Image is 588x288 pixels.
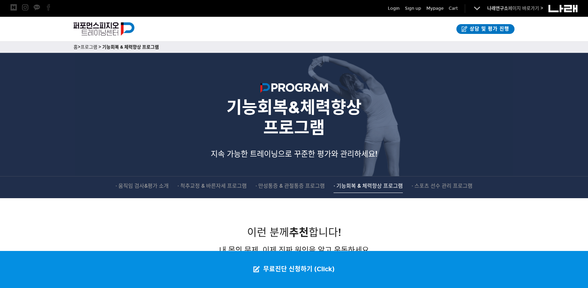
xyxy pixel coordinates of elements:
a: Sign up [405,5,421,12]
span: 상담 및 평가 진행 [468,26,509,33]
span: 지속 가능한 트레이닝으로 꾸준한 평가와 관리하세요! [211,149,377,159]
a: 나래연구소페이지 바로가기 > [487,6,543,11]
span: · 움직임 검사&평가 소개 [115,183,169,189]
a: · 만성통증 & 관절통증 프로그램 [255,182,325,193]
strong: 프로그램 [263,117,325,138]
a: Mypage [426,5,443,12]
a: Cart [449,5,458,12]
a: 상담 및 평가 진행 [456,24,514,34]
a: · 기능회복 & 체력향상 프로그램 [334,182,403,193]
img: PROGRAM [260,83,328,95]
strong: 추천 [289,226,309,239]
a: 무료진단 신청하기 (Click) [246,251,342,288]
span: · 만성통증 & 관절통증 프로그램 [255,183,325,189]
a: · 스포츠 선수 관리 프로그램 [412,182,472,193]
a: · 척추교정 & 바른자세 프로그램 [177,182,247,193]
span: · 척추교정 & 바른자세 프로그램 [177,183,247,189]
p: > > [73,43,514,51]
span: · 스포츠 선수 관리 프로그램 [412,183,472,189]
span: · 기능회복 & 체력향상 프로그램 [334,183,403,189]
a: Login [388,5,400,12]
a: 기능회복 & 체력향상 프로그램 [102,44,159,50]
span: 이런 분께 합니다! [247,226,341,239]
strong: 기능회복&체력향상 [226,97,362,118]
span: 내 몸의 문제, 이제 진짜 원인을 알고 운동하세요 [219,245,369,255]
a: · 움직임 검사&평가 소개 [115,182,169,193]
strong: 나래연구소 [487,6,508,11]
a: 프로그램 [80,44,97,50]
a: 홈 [73,44,78,50]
